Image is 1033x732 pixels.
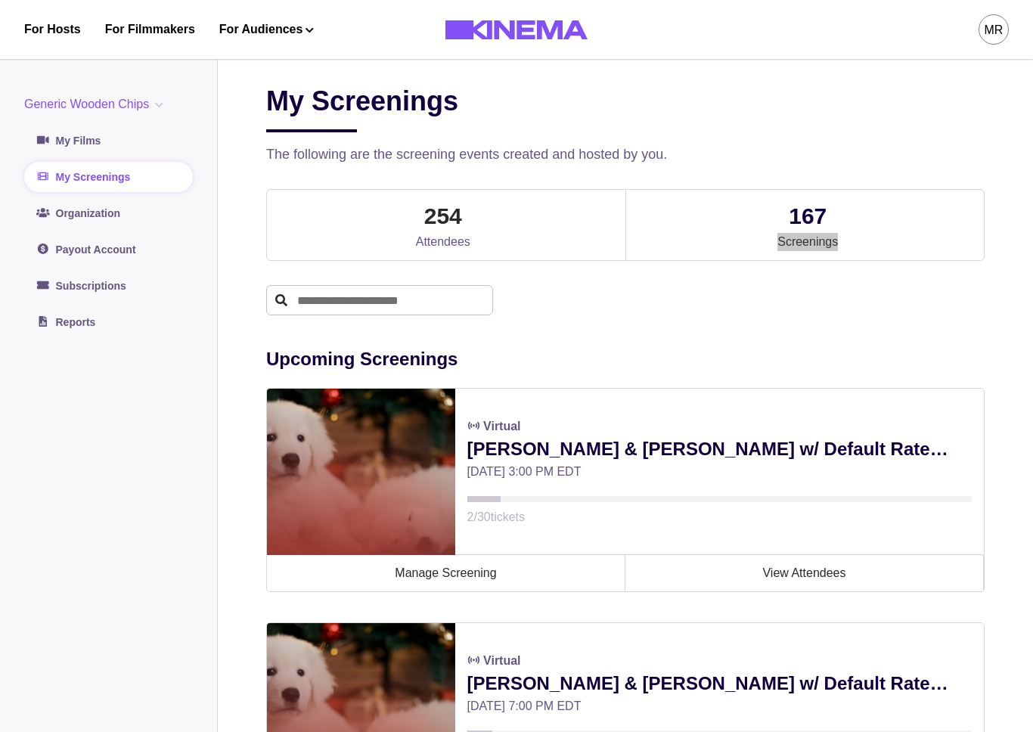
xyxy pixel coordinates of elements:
h2: My Screenings [266,85,458,132]
a: For Filmmakers [105,20,195,39]
p: Screenings [777,233,838,251]
a: View Attendees [625,555,984,591]
p: [PERSON_NAME] & [PERSON_NAME] w/ Default Rate Cards. Wow! [467,670,972,697]
a: Manage Screening [267,555,625,591]
p: Virtual [483,652,521,670]
button: Generic Wooden Chips [24,95,169,113]
p: 254 [424,199,462,233]
p: [DATE] 3:00 PM EDT [467,463,972,481]
a: For Hosts [24,20,81,39]
a: My Films [24,126,193,156]
p: [DATE] 7:00 PM EDT [467,697,972,715]
a: Subscriptions [24,271,193,301]
p: Upcoming Screenings [266,346,985,373]
div: MR [985,21,1004,39]
a: Payout Account [24,234,193,265]
p: 2 / 30 tickets [467,508,972,526]
p: Virtual [483,417,521,436]
p: 167 [789,199,827,233]
p: [PERSON_NAME] & [PERSON_NAME] w/ Default Rate Cards. Wow! [467,436,972,463]
a: My Screenings [24,162,193,192]
a: Organization [24,198,193,228]
button: For Audiences [219,20,314,39]
p: The following are the screening events created and hosted by you. [266,144,985,165]
p: Attendees [416,233,470,251]
a: Reports [24,307,193,337]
